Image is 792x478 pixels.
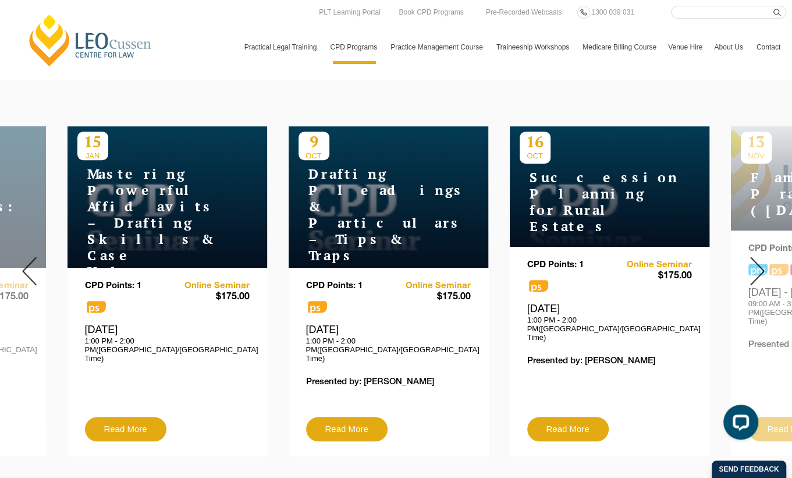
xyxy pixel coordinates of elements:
p: Presented by: [PERSON_NAME] [306,377,471,387]
div: [DATE] [527,302,692,342]
div: [DATE] [306,323,471,363]
span: ps [529,280,548,292]
span: 1300 039 031 [591,8,634,16]
a: Read More [85,417,166,441]
span: $175.00 [388,291,471,303]
a: Book CPD Programs [396,6,466,19]
a: 1300 039 031 [588,6,637,19]
span: $175.00 [609,270,692,282]
p: 1:00 PM - 2:00 PM([GEOGRAPHIC_DATA]/[GEOGRAPHIC_DATA] Time) [527,316,692,342]
span: OCT [520,151,551,160]
iframe: LiveChat chat widget [714,400,763,449]
a: Read More [306,417,388,441]
a: About Us [708,30,750,64]
p: CPD Points: 1 [527,260,610,270]
span: ps [87,301,106,313]
p: 15 [77,132,108,151]
img: Next [750,257,765,285]
p: 16 [520,132,551,151]
a: Read More [527,417,609,441]
a: Traineeship Workshops [491,30,577,64]
p: Presented by: [PERSON_NAME] [527,356,692,366]
a: Practice Management Course [385,30,491,64]
div: [DATE] [85,323,250,363]
h4: Drafting Pleadings & Particulars – Tips & Traps [299,166,444,264]
a: Online Seminar [167,281,250,291]
a: PLT Learning Portal [316,6,383,19]
h4: Mastering Powerful Affidavits – Drafting Skills & Case Update [77,166,223,280]
p: 1:00 PM - 2:00 PM([GEOGRAPHIC_DATA]/[GEOGRAPHIC_DATA] Time) [306,337,471,363]
p: CPD Points: 1 [306,281,389,291]
span: OCT [299,151,329,160]
span: ps [308,301,327,313]
a: Contact [751,30,786,64]
p: 1:00 PM - 2:00 PM([GEOGRAPHIC_DATA]/[GEOGRAPHIC_DATA] Time) [85,337,250,363]
a: Medicare Billing Course [577,30,662,64]
h4: Succession Planning for Rural Estates [520,169,665,235]
a: Online Seminar [388,281,471,291]
p: 9 [299,132,329,151]
img: Prev [22,257,37,285]
a: Venue Hire [662,30,708,64]
a: CPD Programs [324,30,385,64]
span: $175.00 [167,291,250,303]
a: Practical Legal Training [239,30,325,64]
p: CPD Points: 1 [85,281,168,291]
a: Online Seminar [609,260,692,270]
span: JAN [77,151,108,160]
a: [PERSON_NAME] Centre for Law [26,13,155,68]
a: Pre-Recorded Webcasts [483,6,565,19]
